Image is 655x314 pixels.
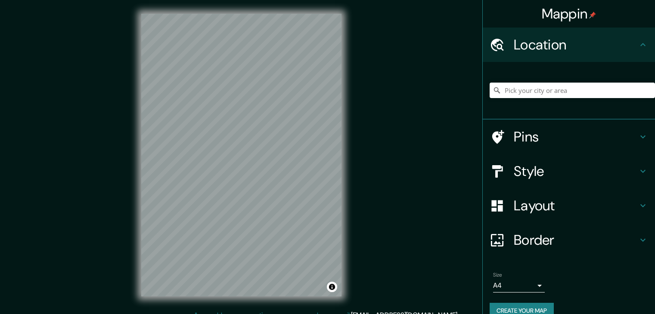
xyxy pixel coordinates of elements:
div: A4 [493,279,545,292]
div: Location [483,28,655,62]
h4: Border [514,231,638,249]
label: Size [493,271,502,279]
div: Pins [483,120,655,154]
h4: Location [514,36,638,53]
canvas: Map [141,14,341,296]
h4: Style [514,163,638,180]
h4: Mappin [542,5,596,22]
div: Border [483,223,655,257]
img: pin-icon.png [589,12,596,18]
h4: Pins [514,128,638,145]
input: Pick your city or area [490,83,655,98]
h4: Layout [514,197,638,214]
div: Layout [483,188,655,223]
div: Style [483,154,655,188]
button: Toggle attribution [327,282,337,292]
